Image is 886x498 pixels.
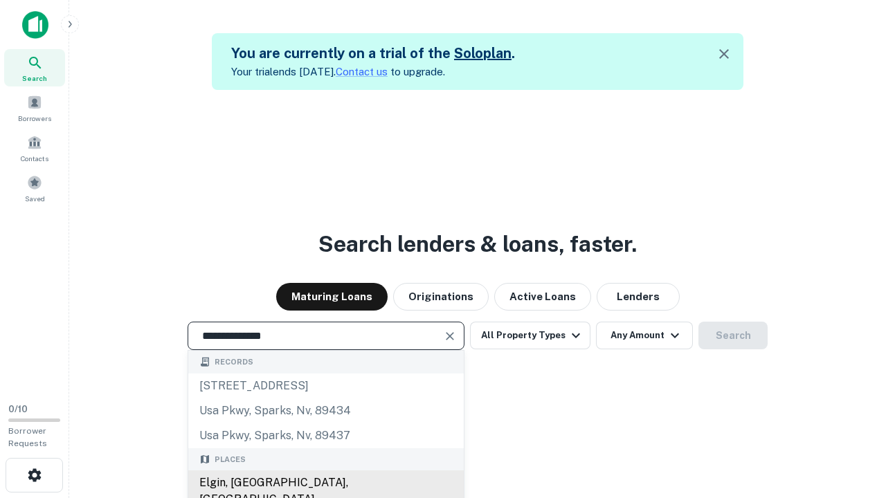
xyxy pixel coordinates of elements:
[336,66,388,77] a: Contact us
[215,454,246,465] span: Places
[597,283,680,311] button: Lenders
[25,193,45,204] span: Saved
[18,113,51,124] span: Borrowers
[494,283,591,311] button: Active Loans
[231,64,515,80] p: Your trial ends [DATE]. to upgrade.
[817,387,886,454] iframe: Chat Widget
[4,129,65,167] a: Contacts
[8,426,47,448] span: Borrower Requests
[8,404,28,414] span: 0 / 10
[188,373,464,398] div: [STREET_ADDRESS]
[4,169,65,207] a: Saved
[596,322,693,349] button: Any Amount
[276,283,388,311] button: Maturing Loans
[470,322,590,349] button: All Property Types
[4,49,65,86] a: Search
[21,153,48,164] span: Contacts
[318,228,637,261] h3: Search lenders & loans, faster.
[393,283,489,311] button: Originations
[231,43,515,64] h5: You are currently on a trial of the .
[4,89,65,127] a: Borrowers
[188,423,464,448] div: usa pkwy, sparks, nv, 89437
[188,398,464,423] div: usa pkwy, sparks, nv, 89434
[440,326,460,346] button: Clear
[22,11,48,39] img: capitalize-icon.png
[215,356,253,368] span: Records
[22,73,47,84] span: Search
[454,45,512,62] a: Soloplan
